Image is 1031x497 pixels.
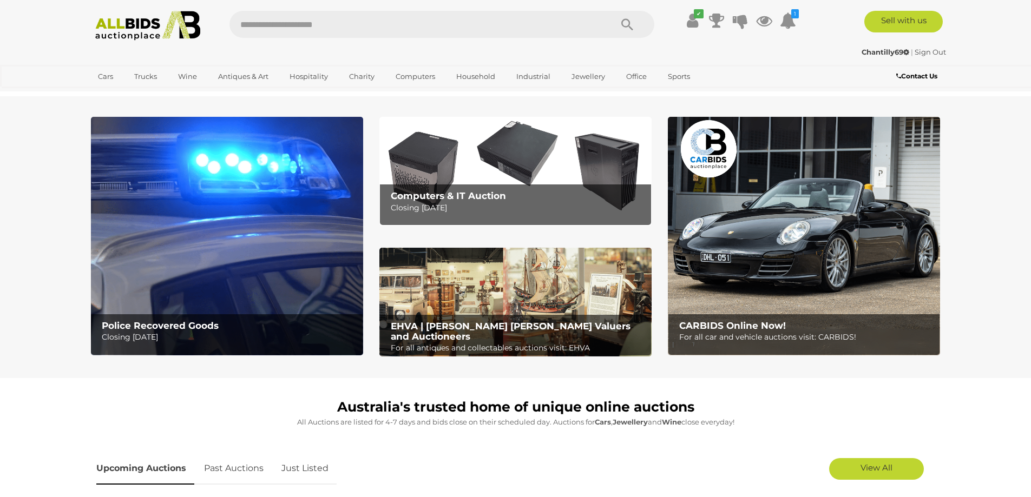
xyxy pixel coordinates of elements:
[379,117,652,226] img: Computers & IT Auction
[102,320,219,331] b: Police Recovered Goods
[679,320,786,331] b: CARBIDS Online Now!
[595,418,611,426] strong: Cars
[196,453,272,485] a: Past Auctions
[96,400,935,415] h1: Australia's trusted home of unique online auctions
[564,68,612,85] a: Jewellery
[600,11,654,38] button: Search
[171,68,204,85] a: Wine
[668,117,940,355] a: CARBIDS Online Now! CARBIDS Online Now! For all car and vehicle auctions visit: CARBIDS!
[273,453,337,485] a: Just Listed
[96,453,194,485] a: Upcoming Auctions
[389,68,442,85] a: Computers
[619,68,654,85] a: Office
[89,11,207,41] img: Allbids.com.au
[862,48,909,56] strong: Chantilly69
[679,330,934,344] p: For all car and vehicle auctions visit: CARBIDS!
[662,418,681,426] strong: Wine
[379,117,652,226] a: Computers & IT Auction Computers & IT Auction Closing [DATE]
[91,85,182,103] a: [GEOGRAPHIC_DATA]
[864,11,943,32] a: Sell with us
[694,9,704,18] i: ✔
[127,68,164,85] a: Trucks
[829,458,924,480] a: View All
[391,341,646,355] p: For all antiques and collectables auctions visit: EHVA
[91,117,363,355] img: Police Recovered Goods
[668,117,940,355] img: CARBIDS Online Now!
[91,117,363,355] a: Police Recovered Goods Police Recovered Goods Closing [DATE]
[915,48,946,56] a: Sign Out
[862,48,911,56] a: Chantilly69
[911,48,913,56] span: |
[613,418,648,426] strong: Jewellery
[449,68,502,85] a: Household
[661,68,697,85] a: Sports
[283,68,335,85] a: Hospitality
[342,68,382,85] a: Charity
[391,190,506,201] b: Computers & IT Auction
[685,11,701,30] a: ✔
[96,416,935,428] p: All Auctions are listed for 4-7 days and bids close on their scheduled day. Auctions for , and cl...
[780,11,796,30] a: 1
[211,68,275,85] a: Antiques & Art
[861,462,892,473] span: View All
[91,68,120,85] a: Cars
[509,68,557,85] a: Industrial
[391,321,631,342] b: EHVA | [PERSON_NAME] [PERSON_NAME] Valuers and Auctioneers
[379,248,652,357] img: EHVA | Evans Hastings Valuers and Auctioneers
[896,72,937,80] b: Contact Us
[102,330,357,344] p: Closing [DATE]
[391,201,646,215] p: Closing [DATE]
[379,248,652,357] a: EHVA | Evans Hastings Valuers and Auctioneers EHVA | [PERSON_NAME] [PERSON_NAME] Valuers and Auct...
[791,9,799,18] i: 1
[896,70,940,82] a: Contact Us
